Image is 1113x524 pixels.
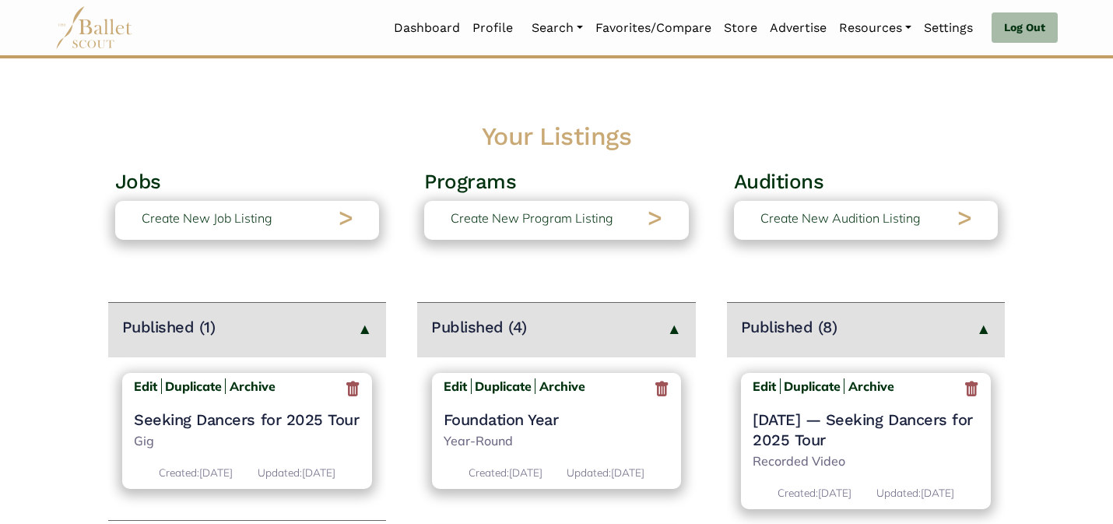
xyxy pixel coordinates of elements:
a: Archive [844,378,894,394]
a: Create New Job Listing> [115,201,380,240]
h4: Published (1) [122,317,216,337]
a: Create New Program Listing> [424,201,689,240]
a: Store [718,12,764,44]
h3: Jobs [115,169,380,195]
p: Year-Round [444,431,670,452]
p: [DATE] [778,484,851,501]
b: Archive [539,378,585,394]
a: Edit [444,378,472,394]
p: [DATE] [567,464,644,481]
a: Duplicate [475,378,532,394]
a: Dashboard [388,12,466,44]
span: Updated: [567,466,611,479]
a: Advertise [764,12,833,44]
a: Settings [918,12,979,44]
p: Create New Program Listing [451,209,613,229]
h4: [DATE] [753,410,979,450]
a: Archive [225,378,276,394]
span: — Seeking Dancers for 2025 Tour [753,410,973,449]
a: Profile [466,12,519,44]
p: Create New Job Listing [142,209,272,229]
b: Edit [444,378,467,394]
b: Edit [753,378,776,394]
span: Created: [159,466,199,479]
a: Log Out [992,12,1058,44]
h2: > [957,202,972,234]
p: [DATE] [159,464,233,481]
a: Resources [833,12,918,44]
span: Created: [778,486,818,499]
a: Edit [753,378,781,394]
span: Updated: [876,486,921,499]
h3: Auditions [734,169,999,195]
p: Create New Audition Listing [760,209,921,229]
a: Foundation Year [444,410,670,430]
a: [DATE] — Seeking Dancers for 2025 Tour [753,410,979,450]
span: Created: [469,466,509,479]
a: Seeking Dancers for 2025 Tour [134,410,360,430]
b: Edit [134,378,157,394]
b: Archive [230,378,276,394]
b: Archive [848,378,894,394]
p: [DATE] [876,484,954,501]
span: Updated: [258,466,302,479]
h4: Published (4) [431,317,527,337]
a: Duplicate [784,378,841,394]
h2: > [648,202,662,234]
a: Archive [535,378,585,394]
a: Edit [134,378,162,394]
h3: Programs [424,169,689,195]
p: Gig [134,431,360,452]
a: Create New Audition Listing> [734,201,999,240]
h2: > [339,202,353,234]
p: Recorded Video [753,452,979,472]
a: Duplicate [165,378,222,394]
a: Search [525,12,589,44]
p: [DATE] [258,464,335,481]
h4: Published (8) [741,317,837,337]
a: Favorites/Compare [589,12,718,44]
p: [DATE] [469,464,542,481]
